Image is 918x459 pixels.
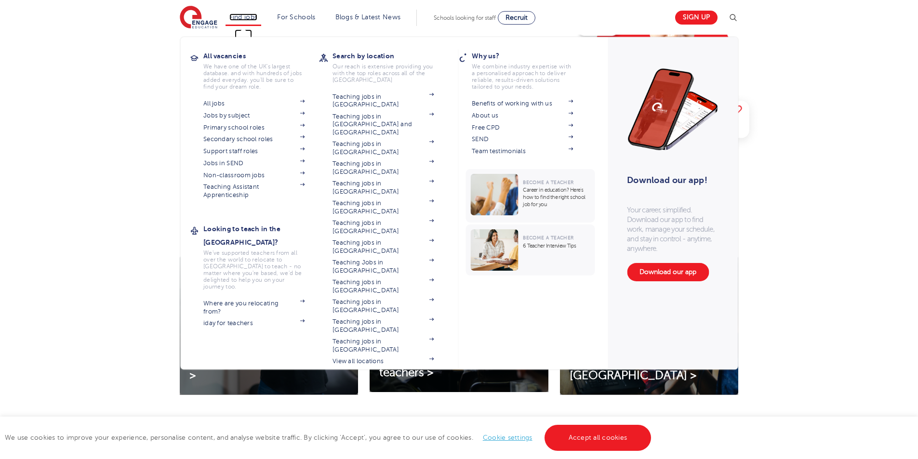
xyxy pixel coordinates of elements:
[333,259,434,275] a: Teaching Jobs in [GEOGRAPHIC_DATA]
[523,180,573,185] span: Become a Teacher
[506,14,528,21] span: Recruit
[483,434,532,441] a: Cookie settings
[203,222,319,249] h3: Looking to teach in the [GEOGRAPHIC_DATA]?
[203,183,305,199] a: Teaching Assistant Apprenticeship
[277,13,315,21] a: For Schools
[498,11,535,25] a: Recruit
[203,63,305,90] p: We have one of the UK's largest database. and with hundreds of jobs added everyday. you'll be sur...
[523,235,573,240] span: Become a Teacher
[229,13,258,21] a: Find jobs
[472,124,573,131] a: Free CPD
[333,199,434,215] a: Teaching jobs in [GEOGRAPHIC_DATA]
[472,100,573,107] a: Benefits of working with us
[472,49,587,63] h3: Why us?
[203,147,305,155] a: Support staff roles
[203,159,305,167] a: Jobs in SEND
[180,234,358,395] img: I'm a teacher looking for work
[203,112,305,119] a: Jobs by subject
[203,171,305,179] a: Non-classroom jobs
[203,249,305,290] p: We've supported teachers from all over the world to relocate to [GEOGRAPHIC_DATA] to teach - no m...
[203,300,305,315] a: Where are you relocating from?
[333,160,434,176] a: Teaching jobs in [GEOGRAPHIC_DATA]
[333,93,434,109] a: Teaching jobs in [GEOGRAPHIC_DATA]
[333,140,434,156] a: Teaching jobs in [GEOGRAPHIC_DATA]
[472,147,573,155] a: Team testimonials
[333,219,434,235] a: Teaching jobs in [GEOGRAPHIC_DATA]
[627,170,714,191] h3: Download our app!
[627,263,709,281] a: Download our app
[545,425,652,451] a: Accept all cookies
[675,11,718,25] a: Sign up
[333,180,434,196] a: Teaching jobs in [GEOGRAPHIC_DATA]
[333,357,434,365] a: View all locations
[180,6,217,30] img: Engage Education
[333,49,448,83] a: Search by locationOur reach is extensive providing you with the top roles across all of the [GEOG...
[466,169,597,223] a: Become a TeacherCareer in education? Here’s how to find the right school job for you
[203,135,305,143] a: Secondary school roles
[466,224,597,275] a: Become a Teacher6 Teacher Interview Tips
[333,278,434,294] a: Teaching jobs in [GEOGRAPHIC_DATA]
[472,112,573,119] a: About us
[203,222,319,290] a: Looking to teach in the [GEOGRAPHIC_DATA]?We've supported teachers from all over the world to rel...
[335,13,401,21] a: Blogs & Latest News
[627,205,718,253] p: Your career, simplified. Download our app to find work, manage your schedule, and stay in control...
[180,355,358,383] a: I'm a teacher looking for work >
[203,319,305,327] a: iday for teachers
[472,63,573,90] p: We combine industry expertise with a personalised approach to deliver reliable, results-driven so...
[472,135,573,143] a: SEND
[333,63,434,83] p: Our reach is extensive providing you with the top roles across all of the [GEOGRAPHIC_DATA]
[333,49,448,63] h3: Search by location
[333,298,434,314] a: Teaching jobs in [GEOGRAPHIC_DATA]
[333,318,434,334] a: Teaching jobs in [GEOGRAPHIC_DATA]
[203,100,305,107] a: All jobs
[523,186,590,208] p: Career in education? Here’s how to find the right school job for you
[333,338,434,354] a: Teaching jobs in [GEOGRAPHIC_DATA]
[203,124,305,131] a: Primary school roles
[333,239,434,255] a: Teaching jobs in [GEOGRAPHIC_DATA]
[5,434,653,441] span: We use cookies to improve your experience, personalise content, and analyse website traffic. By c...
[333,113,434,136] a: Teaching jobs in [GEOGRAPHIC_DATA] and [GEOGRAPHIC_DATA]
[472,49,587,90] a: Why us?We combine industry expertise with a personalised approach to deliver reliable, results-dr...
[523,242,590,249] p: 6 Teacher Interview Tips
[203,49,319,90] a: All vacanciesWe have one of the UK's largest database. and with hundreds of jobs added everyday. ...
[203,49,319,63] h3: All vacancies
[434,14,496,21] span: Schools looking for staff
